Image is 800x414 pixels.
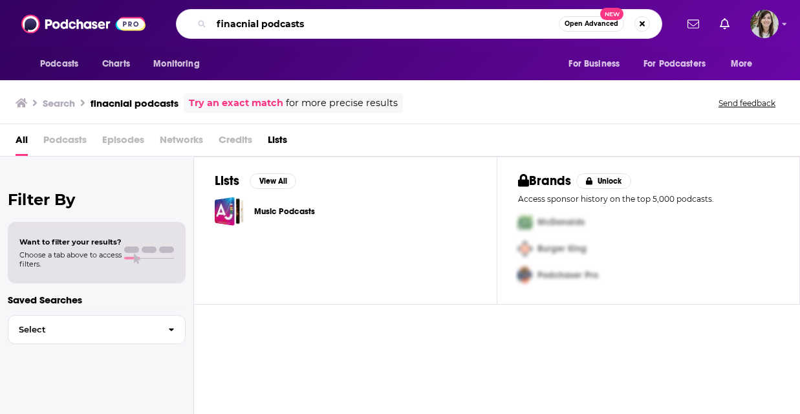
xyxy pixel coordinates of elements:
[682,13,704,35] a: Show notifications dropdown
[215,173,296,189] a: ListsView All
[537,243,587,254] span: Burger King
[513,262,537,289] img: Third Pro Logo
[518,173,572,189] h2: Brands
[215,173,239,189] h2: Lists
[715,98,779,109] button: Send feedback
[254,204,315,219] a: Music Podcasts
[715,13,735,35] a: Show notifications dropdown
[43,129,87,156] span: Podcasts
[537,217,585,228] span: McDonalds
[189,96,283,111] a: Try an exact match
[750,10,779,38] img: User Profile
[250,173,296,189] button: View All
[600,8,623,20] span: New
[8,315,186,344] button: Select
[568,55,620,73] span: For Business
[513,235,537,262] img: Second Pro Logo
[176,9,662,39] div: Search podcasts, credits, & more...
[268,129,287,156] a: Lists
[8,325,158,334] span: Select
[518,194,779,204] p: Access sponsor history on the top 5,000 podcasts.
[160,129,203,156] span: Networks
[565,21,618,27] span: Open Advanced
[576,173,631,189] button: Unlock
[215,197,244,226] a: Music Podcasts
[513,209,537,235] img: First Pro Logo
[144,52,216,76] button: open menu
[91,97,178,109] h3: finacnial podcasts
[559,52,636,76] button: open menu
[153,55,199,73] span: Monitoring
[559,16,624,32] button: Open AdvancedNew
[211,14,559,34] input: Search podcasts, credits, & more...
[8,190,186,209] h2: Filter By
[750,10,779,38] span: Logged in as devinandrade
[19,237,122,246] span: Want to filter your results?
[537,270,598,281] span: Podchaser Pro
[19,250,122,268] span: Choose a tab above to access filters.
[16,129,28,156] a: All
[731,55,753,73] span: More
[31,52,95,76] button: open menu
[635,52,724,76] button: open menu
[750,10,779,38] button: Show profile menu
[219,129,252,156] span: Credits
[643,55,706,73] span: For Podcasters
[94,52,138,76] a: Charts
[722,52,769,76] button: open menu
[8,294,186,306] p: Saved Searches
[102,55,130,73] span: Charts
[286,96,398,111] span: for more precise results
[40,55,78,73] span: Podcasts
[102,129,144,156] span: Episodes
[21,12,146,36] img: Podchaser - Follow, Share and Rate Podcasts
[43,97,75,109] h3: Search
